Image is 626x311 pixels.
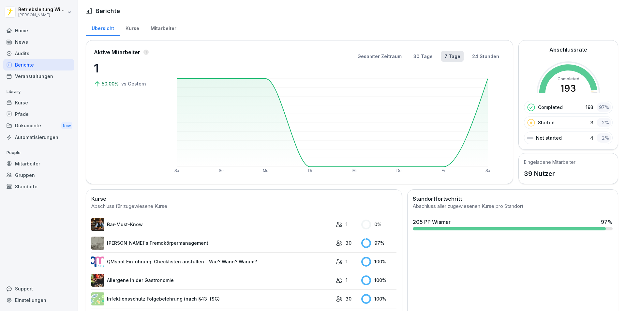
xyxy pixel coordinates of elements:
[18,13,66,17] p: [PERSON_NAME]
[91,274,333,287] a: Allergene in der Gastronomie
[3,97,74,108] a: Kurse
[361,294,396,304] div: 100 %
[586,104,593,111] p: 193
[91,237,104,250] img: ltafy9a5l7o16y10mkzj65ij.png
[361,238,396,248] div: 97 %
[3,294,74,306] a: Einstellungen
[3,59,74,70] a: Berichte
[3,86,74,97] p: Library
[485,168,490,173] text: Sa
[91,237,333,250] a: [PERSON_NAME]`s Fremdkörpermanagement
[346,277,348,284] p: 1
[441,51,464,62] button: 7 Tage
[3,70,74,82] a: Veranstaltungen
[263,168,268,173] text: Mo
[538,104,563,111] p: Completed
[3,120,74,132] div: Dokumente
[3,181,74,192] a: Standorte
[354,51,405,62] button: Gesamter Zeitraum
[102,80,120,87] p: 50.00%
[361,220,396,229] div: 0 %
[121,80,146,87] p: vs Gestern
[308,168,312,173] text: Di
[91,255,333,268] a: QMspot Einführung: Checklisten ausfüllen - Wie? Wann? Warum?
[549,46,587,54] h2: Abschlussrate
[3,36,74,48] a: News
[91,255,104,268] img: rsy9vu330m0sw5op77geq2rv.png
[145,19,182,36] a: Mitarbeiter
[3,169,74,181] a: Gruppen
[361,275,396,285] div: 100 %
[590,134,593,141] p: 4
[536,134,562,141] p: Not started
[96,7,120,15] h1: Berichte
[346,221,348,228] p: 1
[597,133,611,143] div: 2 %
[18,7,66,12] p: Betriebsleitung Wismar
[413,203,613,210] div: Abschluss aller zugewiesenen Kurse pro Standort
[597,118,611,127] div: 2 %
[3,108,74,120] a: Pfade
[413,218,451,226] div: 205 PP Wismar
[410,51,436,62] button: 30 Tage
[410,215,615,233] a: 205 PP Wismar97%
[91,218,104,231] img: avw4yih0pjczq94wjribdn74.png
[3,25,74,36] a: Home
[91,292,104,305] img: tgff07aey9ahi6f4hltuk21p.png
[3,283,74,294] div: Support
[86,19,120,36] a: Übersicht
[601,218,613,226] div: 97 %
[91,218,333,231] a: Bar-Must-Know
[346,240,351,246] p: 30
[441,168,445,173] text: Fr
[597,102,611,112] div: 97 %
[219,168,224,173] text: So
[174,168,179,173] text: Sa
[346,258,348,265] p: 1
[91,195,396,203] h2: Kurse
[524,169,575,179] p: 39 Nutzer
[413,195,613,203] h2: Standortfortschritt
[361,257,396,267] div: 100 %
[538,119,555,126] p: Started
[61,122,72,130] div: New
[524,159,575,165] h5: Eingeladene Mitarbeiter
[91,274,104,287] img: gsgognukgwbtoe3cnlsjjbmw.png
[3,132,74,143] a: Automatisierungen
[91,292,333,305] a: Infektionsschutz Folgebelehrung (nach §43 IfSG)
[94,48,140,56] p: Aktive Mitarbeiter
[352,168,357,173] text: Mi
[3,120,74,132] a: DokumenteNew
[590,119,593,126] p: 3
[3,48,74,59] a: Audits
[91,203,396,210] div: Abschluss für zugewiesene Kurse
[469,51,502,62] button: 24 Stunden
[3,148,74,158] p: People
[396,168,402,173] text: Do
[346,295,351,302] p: 30
[94,59,159,77] p: 1
[120,19,145,36] a: Kurse
[3,158,74,169] a: Mitarbeiter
